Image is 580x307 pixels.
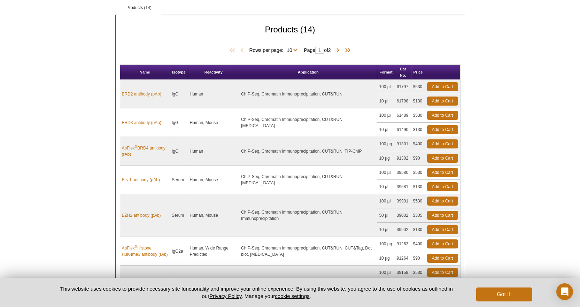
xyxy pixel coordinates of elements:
[170,65,188,80] th: Isotype
[427,268,458,277] a: Add to Cart
[427,139,458,148] a: Add to Cart
[188,237,240,266] td: Human, Wide Range Predicted
[228,47,239,54] span: First Page
[411,123,425,137] td: $130
[377,108,395,123] td: 100 µl
[122,177,160,183] a: Ets-1 antibody (pAb)
[170,237,188,266] td: IgG2a
[377,223,395,237] td: 10 µl
[395,237,411,251] td: 91263
[427,225,458,234] a: Add to Cart
[377,137,395,151] td: 100 µg
[122,145,168,158] a: AbFlex®BRD4 antibody (rAb)
[395,180,411,194] td: 39581
[188,108,240,137] td: Human, Mouse
[120,26,461,40] h2: Products (14)
[239,80,377,108] td: ChIP-Seq, Chromatin Immunoprecipitation, CUT&RUN
[427,82,458,91] a: Add to Cart
[377,237,395,251] td: 100 µg
[411,108,425,123] td: $530
[122,212,161,218] a: EZH2 antibody (pAb)
[395,223,411,237] td: 39902
[427,111,458,120] a: Add to Cart
[122,91,161,97] a: BRD2 antibody (pAb)
[188,80,240,108] td: Human
[411,80,425,94] td: $530
[377,208,395,223] td: 50 µl
[395,266,411,280] td: 39159
[239,237,377,266] td: ChIP-Seq, Chromatin Immunoprecipitation, CUT&RUN, CUT&Tag, Dot blot, [MEDICAL_DATA]
[118,1,160,15] a: Products (14)
[209,293,241,299] a: Privacy Policy
[411,223,425,237] td: $130
[395,151,411,166] td: 91302
[395,251,411,266] td: 91264
[170,108,188,137] td: IgG
[377,80,395,94] td: 100 µl
[377,123,395,137] td: 10 µl
[188,194,240,237] td: Human, Mouse
[377,180,395,194] td: 10 µl
[341,47,352,54] span: Last Page
[427,168,458,177] a: Add to Cart
[556,283,573,300] div: Open Intercom Messenger
[170,166,188,194] td: Serum
[377,65,395,80] th: Format
[170,80,188,108] td: IgG
[411,94,425,108] td: $130
[427,154,458,163] a: Add to Cart
[395,137,411,151] td: 91301
[377,194,395,208] td: 100 µl
[427,97,458,106] a: Add to Cart
[377,94,395,108] td: 10 µl
[427,197,458,206] a: Add to Cart
[188,166,240,194] td: Human, Mouse
[395,194,411,208] td: 39901
[411,237,425,251] td: $400
[239,108,377,137] td: ChIP-Seq, Chromatin Immunoprecipitation, CUT&RUN, [MEDICAL_DATA]
[411,251,425,266] td: $90
[395,123,411,137] td: 61490
[120,65,170,80] th: Name
[122,245,168,258] a: AbFlex®Histone H3K4me3 antibody (rAb)
[427,182,458,191] a: Add to Cart
[188,137,240,166] td: Human
[427,239,458,248] a: Add to Cart
[411,266,425,280] td: $530
[122,120,161,126] a: BRD3 antibody (pAb)
[395,65,411,80] th: Cat No.
[300,47,334,54] span: Page of
[411,208,425,223] td: $305
[377,266,395,280] td: 100 µl
[239,137,377,166] td: ChIP-Seq, Chromatin Immunoprecipitation, CUT&RUN, TIP-ChIP
[170,194,188,237] td: Serum
[411,151,425,166] td: $90
[476,287,532,301] button: Got it!
[395,166,411,180] td: 39580
[239,194,377,237] td: ChIP-Seq, Chromatin Immunoprecipitation, CUT&RUN, Immunoprecipitation
[188,65,240,80] th: Reactivity
[395,208,411,223] td: 39002
[377,251,395,266] td: 10 µg
[135,245,137,248] sup: ®
[334,47,341,54] span: Next Page
[411,65,425,80] th: Price
[427,254,458,263] a: Add to Cart
[48,285,465,300] p: This website uses cookies to provide necessary site functionality and improve your online experie...
[239,65,377,80] th: Application
[395,94,411,108] td: 61798
[395,108,411,123] td: 61489
[275,293,309,299] button: cookie settings
[239,47,246,54] span: Previous Page
[411,194,425,208] td: $530
[411,137,425,151] td: $400
[411,180,425,194] td: $130
[427,125,458,134] a: Add to Cart
[377,166,395,180] td: 100 µl
[427,211,458,220] a: Add to Cart
[239,166,377,194] td: ChIP-Seq, Chromatin Immunoprecipitation, CUT&RUN, [MEDICAL_DATA]
[328,47,331,53] span: 2
[249,46,300,53] span: Rows per page:
[135,145,137,148] sup: ®
[395,80,411,94] td: 61797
